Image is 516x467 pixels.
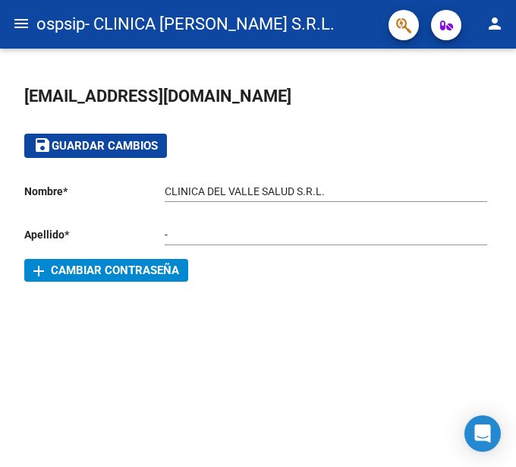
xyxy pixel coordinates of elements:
[52,140,158,153] span: Guardar cambios
[24,226,165,243] p: Apellido
[24,87,291,106] span: [EMAIL_ADDRESS][DOMAIN_NAME]
[24,134,167,157] button: Guardar cambios
[36,8,85,41] span: ospsip
[464,415,501,452] div: Open Intercom Messenger
[12,14,30,33] mat-icon: menu
[30,262,48,280] mat-icon: add
[85,8,335,41] span: - CLINICA [PERSON_NAME] S.R.L.
[24,259,188,282] button: Cambiar Contraseña
[33,136,52,154] mat-icon: save
[33,263,179,277] span: Cambiar Contraseña
[486,14,504,33] mat-icon: person
[24,183,165,200] p: Nombre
